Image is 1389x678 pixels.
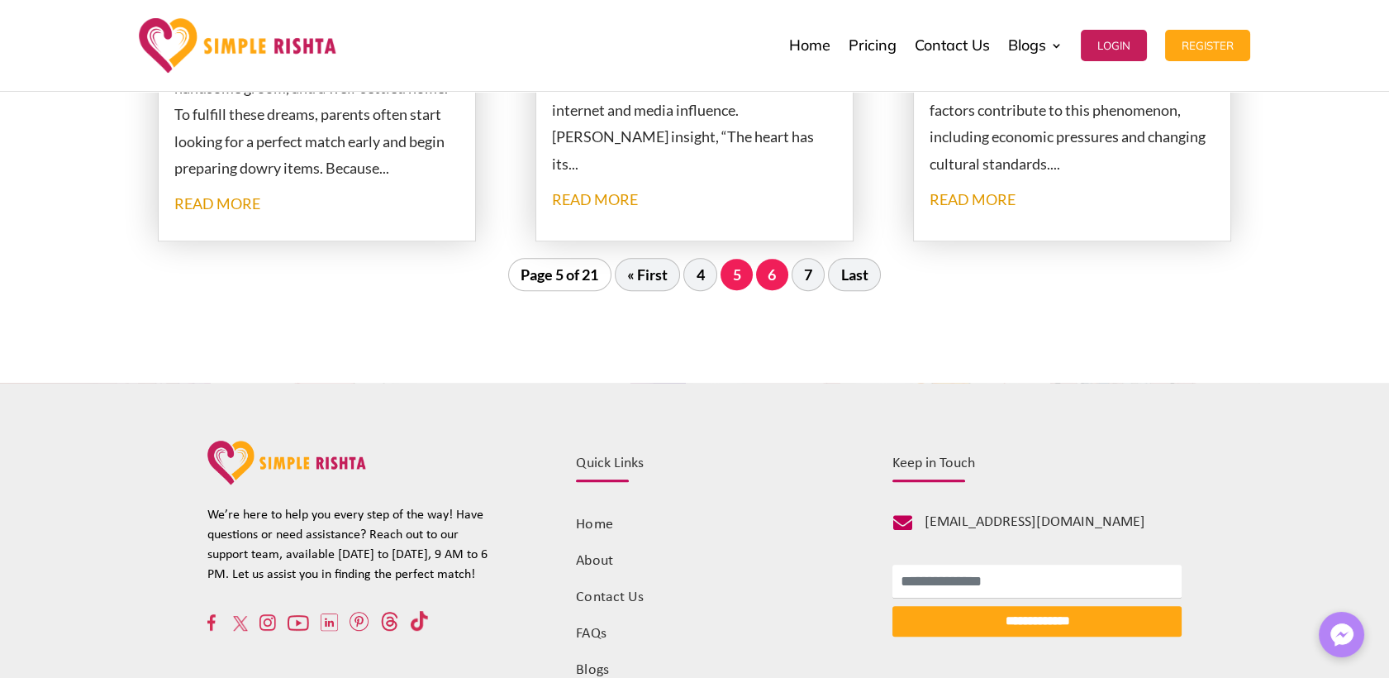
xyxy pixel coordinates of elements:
[892,456,1182,480] h4: Keep in Touch
[1165,4,1250,87] a: Register
[930,190,1016,208] a: read more
[576,626,606,642] a: FAQs
[508,258,611,291] span: Page 5 of 21
[1325,618,1358,652] img: Messenger
[552,190,638,208] a: read more
[915,4,990,87] a: Contact Us
[789,4,830,87] a: Home
[207,473,367,487] a: Simple rishta logo
[1081,30,1147,61] button: Login
[576,590,643,605] a: Contact Us
[849,4,897,87] a: Pricing
[925,514,1145,530] span: [EMAIL_ADDRESS][DOMAIN_NAME]
[174,194,260,212] a: read more
[792,258,825,291] a: 7
[893,513,912,532] span: 
[683,258,717,291] a: 4
[207,441,367,485] img: website-logo-pink-orange
[576,456,839,480] h4: Quick Links
[721,259,753,290] span: 5
[576,517,612,532] a: Home
[615,258,681,291] a: First Page
[576,553,612,569] a: About
[756,259,788,290] a: 6
[576,662,608,678] a: Blogs
[1008,4,1063,87] a: Blogs
[1165,30,1250,61] button: Register
[828,258,881,291] a: Last Page
[207,508,488,581] span: We’re here to help you every step of the way! Have questions or need assistance? Reach out to our...
[1081,4,1147,87] a: Login
[174,21,460,181] p: From a young age, girls often dream of a fairy-tale wedding with a beautiful event, a handsome gr...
